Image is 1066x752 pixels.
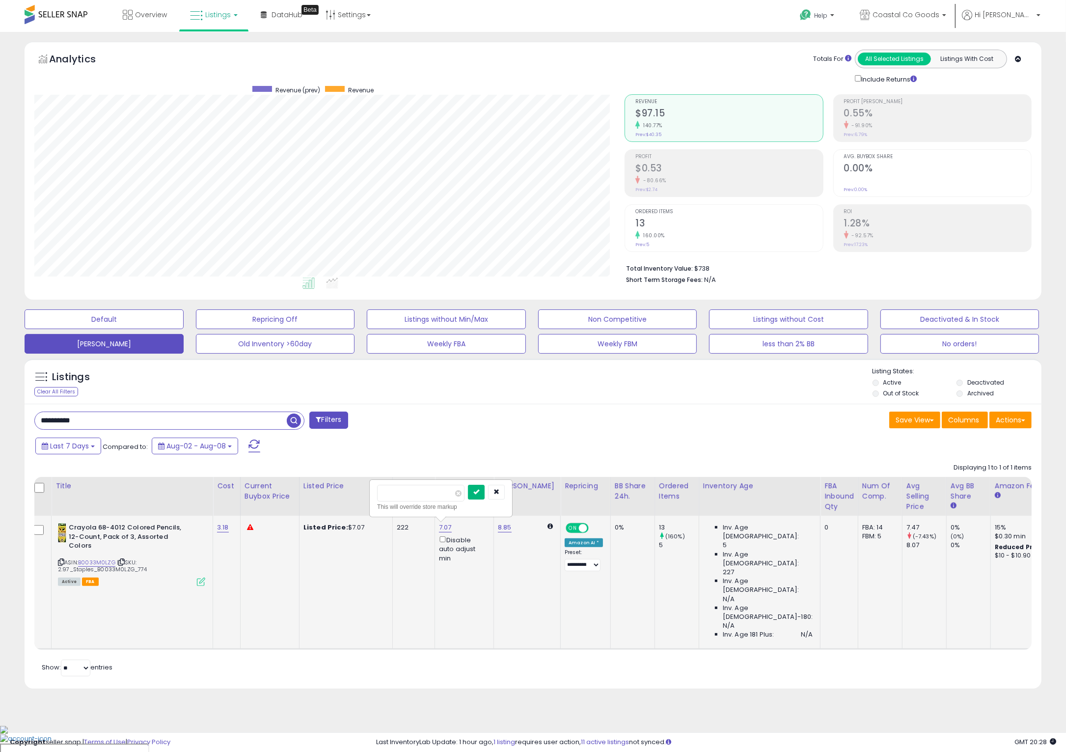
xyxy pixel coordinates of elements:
span: Listings [205,10,231,20]
button: Repricing Off [196,309,355,329]
span: Help [814,11,827,20]
button: Listings without Cost [709,309,868,329]
div: BB Share 24h. [615,481,651,501]
span: Ordered Items [635,209,822,215]
span: ROI [844,209,1031,215]
small: -92.57% [848,232,874,239]
small: Prev: 6.79% [844,132,868,138]
button: Aug-02 - Aug-08 [152,438,238,454]
small: 140.77% [640,122,662,129]
span: Hi [PERSON_NAME] [975,10,1034,20]
div: This will override store markup [377,502,505,512]
button: Listings With Cost [930,53,1004,65]
span: N/A [801,630,813,639]
a: 7.07 [439,523,452,532]
button: Last 7 Days [35,438,101,454]
div: Include Returns [847,73,929,84]
span: All listings currently available for purchase on Amazon [58,578,81,586]
div: Title [55,481,209,491]
span: Compared to: [103,442,148,451]
h2: 0.55% [844,108,1031,121]
small: Prev: $40.35 [635,132,661,138]
span: Overview [135,10,167,20]
h5: Listings [52,370,90,384]
small: 160.00% [640,232,665,239]
span: 5 [723,541,727,550]
span: | SKU: 2.97_Staples_B0033M0LZG_774 [58,558,147,573]
small: Amazon Fees. [995,491,1001,500]
div: Disable auto adjust min [439,534,486,563]
div: 13 [659,523,699,532]
span: Last 7 Days [50,441,89,451]
div: Displaying 1 to 1 of 1 items [954,463,1032,473]
label: Archived [967,389,994,397]
span: Avg. Buybox Share [844,154,1031,160]
small: Avg BB Share. [951,501,957,510]
span: Profit [635,154,822,160]
b: Short Term Storage Fees: [626,276,703,284]
button: less than 2% BB [709,334,868,354]
span: Inv. Age [DEMOGRAPHIC_DATA]: [723,523,813,541]
div: Ordered Items [659,481,695,501]
span: DataHub [272,10,302,20]
div: 0% [951,541,990,550]
h2: 0.00% [844,163,1031,176]
div: Current Buybox Price [245,481,295,501]
a: 8.85 [498,523,512,532]
small: -80.66% [640,177,666,184]
a: 3.18 [217,523,229,532]
small: Prev: 0.00% [844,187,868,193]
button: Deactivated & In Stock [880,309,1039,329]
small: Prev: 5 [635,242,649,248]
span: ON [567,524,579,532]
span: Inv. Age 181 Plus: [723,630,774,639]
button: Listings without Min/Max [367,309,526,329]
span: Revenue [348,86,374,94]
label: Deactivated [967,378,1004,387]
div: Cost [217,481,236,491]
div: 0% [951,523,990,532]
div: Amazon AI * [565,538,603,547]
small: -91.90% [848,122,873,129]
button: Actions [989,412,1032,428]
div: Inventory Age [703,481,816,491]
div: Preset: [565,549,603,571]
img: 51UhPjuAVIL._SL40_.jpg [58,523,66,543]
span: FBA [82,578,99,586]
div: 0% [615,523,647,532]
b: Reduced Prof. Rng. [995,543,1059,551]
div: 222 [397,523,427,532]
div: Tooltip anchor [301,5,319,15]
small: (-7.43%) [913,532,936,540]
button: Old Inventory >60day [196,334,355,354]
span: N/A [704,275,716,284]
b: Total Inventory Value: [626,264,693,273]
div: [PERSON_NAME] [498,481,556,491]
div: Avg Selling Price [906,481,942,512]
button: Filters [309,412,348,429]
span: Inv. Age [DEMOGRAPHIC_DATA]: [723,577,813,594]
span: Aug-02 - Aug-08 [166,441,226,451]
div: 8.07 [906,541,946,550]
label: Out of Stock [883,389,919,397]
button: Non Competitive [538,309,697,329]
small: Prev: $2.74 [635,187,657,193]
small: (0%) [951,532,964,540]
span: Revenue (prev) [275,86,320,94]
div: 7.47 [906,523,946,532]
h2: 1.28% [844,218,1031,231]
span: Inv. Age [DEMOGRAPHIC_DATA]-180: [723,604,813,621]
h2: $97.15 [635,108,822,121]
b: Crayola 68-4012 Colored Pencils, 12-Count, Pack of 3, Assorted Colors [69,523,188,553]
button: Weekly FBA [367,334,526,354]
button: Weekly FBM [538,334,697,354]
div: FBA inbound Qty [824,481,854,512]
span: Profit [PERSON_NAME] [844,99,1031,105]
span: OFF [587,524,603,532]
span: N/A [723,595,735,604]
span: Show: entries [42,663,112,672]
span: Revenue [635,99,822,105]
a: Hi [PERSON_NAME] [962,10,1040,32]
i: Get Help [799,9,812,21]
div: Repricing [565,481,606,491]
